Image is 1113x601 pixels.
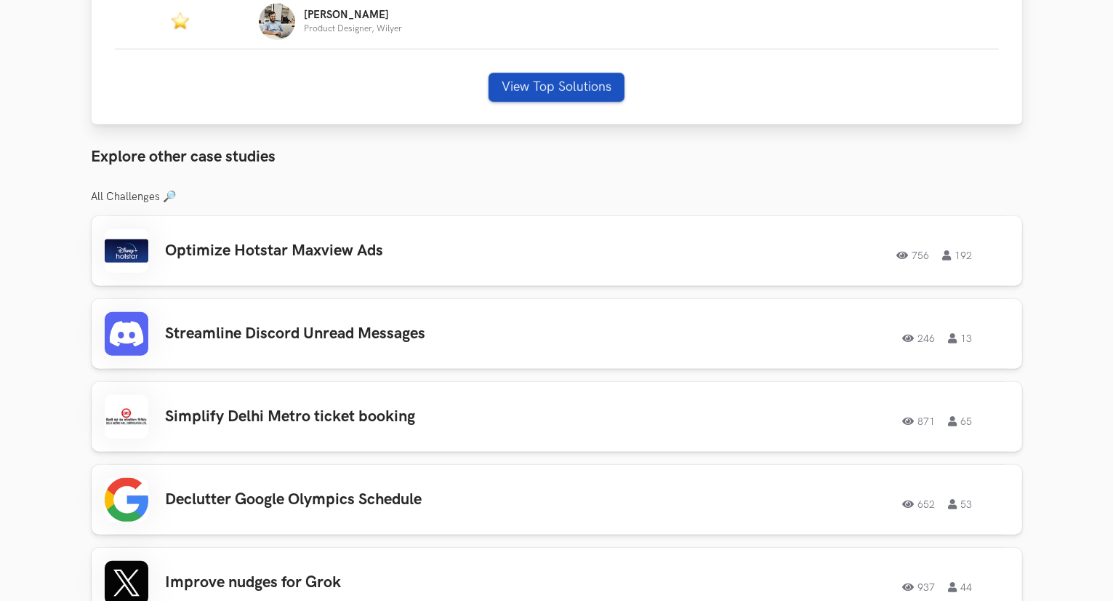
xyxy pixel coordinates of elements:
[489,73,624,102] button: View Top Solutions
[897,250,930,260] span: 756
[903,499,936,509] span: 652
[943,250,973,260] span: 192
[92,191,1022,204] h3: All Challenges 🔎
[903,333,936,343] span: 246
[304,9,402,21] p: [PERSON_NAME]
[949,416,973,426] span: 65
[92,465,1022,535] a: Declutter Google Olympics Schedule65253
[166,573,579,592] h3: Improve nudges for Grok
[166,242,579,260] h3: Optimize Hotstar Maxview Ads
[92,299,1022,369] a: Streamline Discord Unread Messages24613
[92,216,1022,286] a: Optimize Hotstar Maxview Ads756192
[166,490,579,509] h3: Declutter Google Olympics Schedule
[949,499,973,509] span: 53
[304,24,402,33] p: Product Designer, Wilyer
[92,148,1022,167] h3: Explore other case studies
[259,4,295,40] img: Profile photo
[92,382,1022,452] a: Simplify Delhi Metro ticket booking87165
[166,407,579,426] h3: Simplify Delhi Metro ticket booking
[166,325,579,343] h3: Streamline Discord Unread Messages
[949,582,973,592] span: 44
[949,333,973,343] span: 13
[172,11,189,30] img: Featured
[903,416,936,426] span: 871
[903,582,936,592] span: 937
